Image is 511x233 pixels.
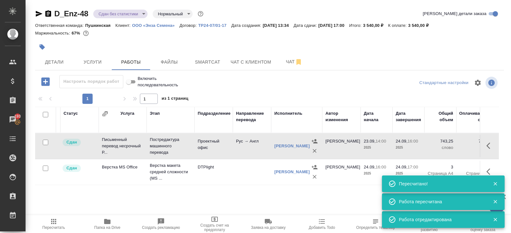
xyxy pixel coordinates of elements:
[66,165,77,171] p: Сдан
[294,23,318,28] p: Дата сдачи:
[94,225,120,230] span: Папка на Drive
[251,225,286,230] span: Заявка на доставку
[179,23,198,28] p: Договор:
[134,215,188,233] button: Создать рекламацию
[27,215,80,233] button: Пересчитать
[485,77,499,89] span: Посмотреть информацию
[233,135,271,157] td: Рус → Англ
[42,225,65,230] span: Пересчитать
[99,161,147,183] td: Верстка MS Office
[318,23,349,28] p: [DATE] 17:00
[396,144,421,151] p: 2025
[274,169,310,174] a: [PERSON_NAME]
[194,161,233,183] td: DTPlight
[231,23,263,28] p: Дата создания:
[376,139,386,144] p: 14:00
[310,162,319,172] button: Назначить
[483,138,498,153] button: Здесь прячутся важные кнопки
[198,110,231,117] div: Подразделение
[44,10,52,18] button: Скопировать ссылку
[274,144,310,148] a: [PERSON_NAME]
[460,138,492,144] p: 743,25
[150,162,191,182] p: Верстка макета средней сложности (MS ...
[408,139,418,144] p: 16:00
[62,138,95,147] div: Менеджер проверил работу исполнителя, передает ее на следующий этап
[35,10,43,18] button: Скопировать ссылку для ЯМессенджера
[156,11,185,17] button: Нормальный
[460,144,492,151] p: слово
[35,40,49,54] button: Добавить тэг
[66,139,77,145] p: Сдан
[310,172,319,182] button: Удалить
[241,215,295,233] button: Заявка на доставку
[99,133,147,159] td: Письменный перевод несрочный Р...
[364,144,389,151] p: 2025
[363,23,388,28] p: 3 540,00 ₽
[396,110,421,123] div: Дата завершения
[85,23,116,28] p: Пушкинская
[115,23,132,28] p: Клиент:
[325,110,357,123] div: Автор изменения
[194,135,233,157] td: Проектный офис
[295,58,302,66] svg: Отписаться
[364,170,389,177] p: 2025
[489,199,502,205] button: Закрыть
[150,136,191,156] p: Постредактура машинного перевода
[489,217,502,222] button: Закрыть
[428,110,453,123] div: Общий объем
[2,112,24,128] a: 193
[138,75,184,88] span: Включить последовательность
[102,111,108,117] button: Сгруппировать
[460,164,492,170] p: 3
[399,216,483,223] div: Работа отредактирована
[322,161,361,183] td: [PERSON_NAME]
[39,58,70,66] span: Детали
[153,10,192,18] div: Сдан без статистики
[77,58,108,66] span: Услуги
[396,165,408,169] p: 24.09,
[309,225,335,230] span: Добавить Todo
[349,23,363,28] p: Итого:
[198,22,232,28] a: ТР24-07/01-17
[37,75,54,88] button: Добавить работу
[364,139,376,144] p: 23.09,
[295,215,349,233] button: Добавить Todo
[396,170,421,177] p: 2025
[274,110,302,117] div: Исполнитель
[483,164,498,179] button: Здесь прячутся важные кнопки
[423,11,486,17] span: [PERSON_NAME] детали заказа
[428,144,453,151] p: слово
[364,110,389,123] div: Дата начала
[236,110,268,123] div: Направление перевода
[399,181,483,187] div: Пересчитано!
[460,170,492,177] p: Страница А4
[349,215,402,233] button: Определить тематику
[188,215,241,233] button: Создать счет на предоплату
[154,58,185,66] span: Файлы
[376,165,386,169] p: 16:00
[470,75,485,90] span: Настроить таблицу
[120,110,134,117] div: Услуга
[489,181,502,187] button: Закрыть
[192,223,238,232] span: Создать счет на предоплату
[80,215,134,233] button: Папка на Drive
[96,11,140,17] button: Сдан без статистики
[322,135,361,157] td: [PERSON_NAME]
[263,23,294,28] p: [DATE] 13:34
[35,31,72,35] p: Маржинальность:
[418,78,470,88] div: split button
[72,31,81,35] p: 67%
[142,225,180,230] span: Создать рекламацию
[54,9,88,18] a: D_Enz-48
[408,165,418,169] p: 17:00
[388,23,408,28] p: К оплате:
[279,58,309,66] span: Чат
[364,165,376,169] p: 24.09,
[408,23,433,28] p: 3 540,00 ₽
[399,198,483,205] div: Работа пересчитана
[162,95,188,104] span: из 1 страниц
[93,10,148,18] div: Сдан без статистики
[132,23,179,28] p: ООО «Энза Семена»
[82,29,90,37] button: 969.63 RUB;
[35,23,85,28] p: Ответственная команда:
